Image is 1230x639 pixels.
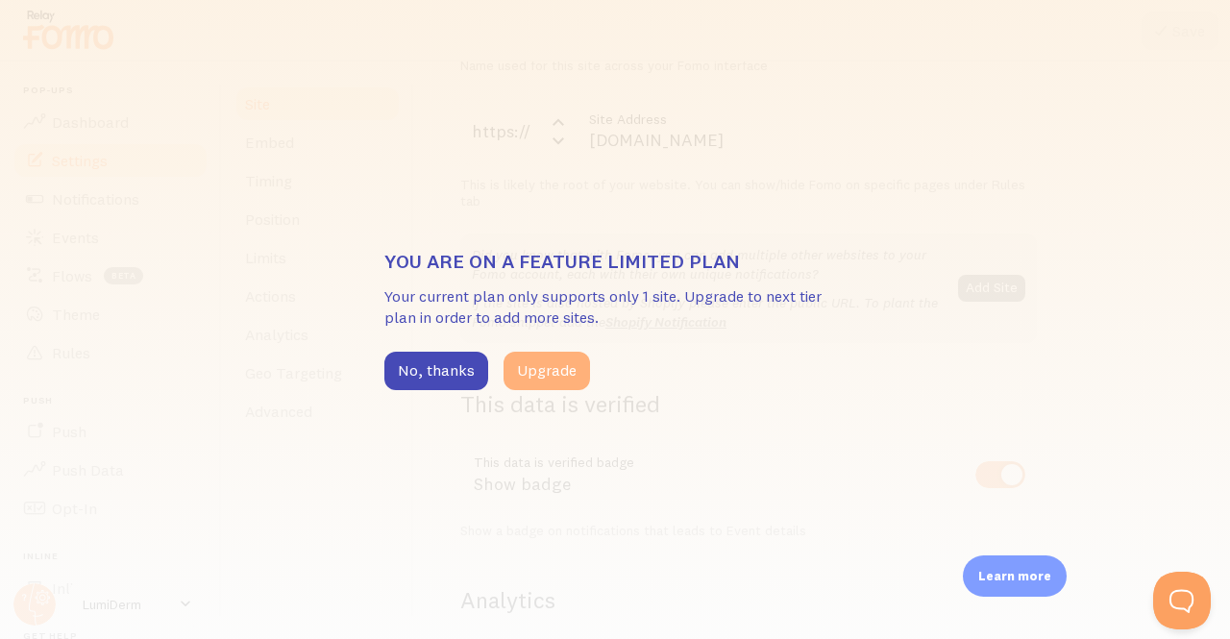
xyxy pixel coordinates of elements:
button: Upgrade [504,352,590,390]
button: No, thanks [384,352,488,390]
iframe: Help Scout Beacon - Open [1153,572,1211,629]
p: Your current plan only supports only 1 site. Upgrade to next tier plan in order to add more sites. [384,285,846,330]
div: Learn more [963,555,1067,597]
p: Learn more [978,567,1051,585]
h3: You are on a feature limited plan [384,249,846,274]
